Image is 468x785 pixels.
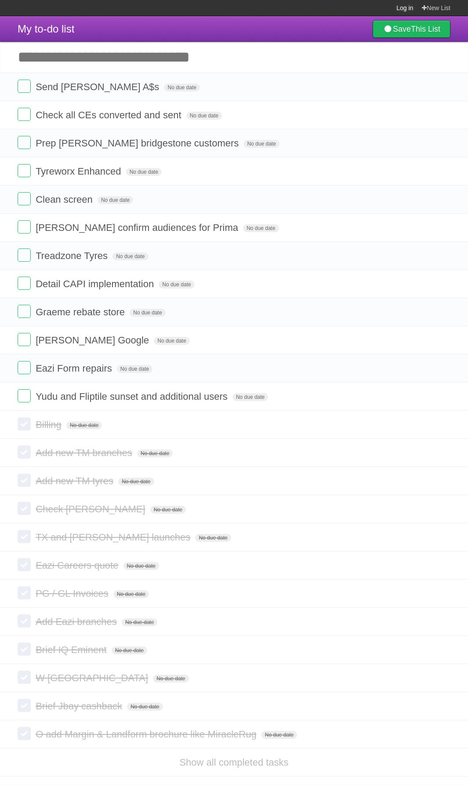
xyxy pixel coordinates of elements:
span: No due date [261,731,297,739]
span: No due date [154,337,189,345]
span: Treadzone Tyres [36,250,110,261]
label: Done [18,248,31,262]
label: Done [18,530,31,543]
span: Add Eazi branches [36,616,119,627]
span: [PERSON_NAME] confirm audiences for Prima [36,222,240,233]
span: Yudu and Fliptile sunset and additional users [36,391,230,402]
span: Check [PERSON_NAME] [36,504,147,515]
span: No due date [122,618,157,626]
span: My to-do list [18,23,74,35]
span: No due date [113,590,149,598]
span: No due date [66,421,102,429]
label: Done [18,502,31,515]
span: Billing [36,419,64,430]
label: Done [18,305,31,318]
label: Done [18,445,31,459]
span: Send [PERSON_NAME] A$s [36,81,161,92]
label: Done [18,699,31,712]
span: No due date [130,309,165,317]
span: No due date [195,534,231,542]
span: Clean screen [36,194,95,205]
label: Done [18,136,31,149]
label: Done [18,361,31,374]
label: Done [18,614,31,628]
span: No due date [118,478,154,486]
label: Done [18,220,31,234]
label: Done [18,164,31,177]
span: PG / GL Invoices [36,588,110,599]
label: Done [18,417,31,431]
span: No due date [232,393,268,401]
a: Show all completed tasks [179,757,288,768]
span: Check all CEs converted and sent [36,110,183,120]
label: Done [18,192,31,205]
label: Done [18,558,31,571]
span: Eazi Careers quote [36,560,120,571]
span: Brief IQ Eminent [36,644,109,655]
a: SaveThis List [373,20,450,38]
label: Done [18,474,31,487]
span: No due date [98,196,133,204]
span: Eazi Form repairs [36,363,114,374]
label: Done [18,277,31,290]
label: Done [18,643,31,656]
span: Graeme rebate store [36,307,127,318]
span: W [GEOGRAPHIC_DATA] [36,672,150,683]
label: Done [18,671,31,684]
span: No due date [243,140,279,148]
span: Add new TM branches [36,447,134,458]
span: No due date [126,168,162,176]
span: O add Margin & Landform brochure like MiracleRug [36,729,259,740]
span: No due date [123,562,159,570]
span: Brief Jbay cashback [36,701,124,712]
span: Detail CAPI implementation [36,278,156,289]
span: No due date [186,112,222,120]
span: No due date [150,506,186,514]
span: No due date [112,252,148,260]
span: Add new TM tyres [36,475,116,486]
span: No due date [159,281,194,288]
label: Done [18,586,31,599]
b: This List [411,25,440,33]
span: Prep [PERSON_NAME] bridgestone customers [36,138,241,149]
span: No due date [117,365,152,373]
label: Done [18,108,31,121]
span: No due date [243,224,279,232]
span: No due date [112,646,147,654]
span: TX and [PERSON_NAME] launches [36,532,192,543]
span: [PERSON_NAME] Google [36,335,151,346]
span: No due date [127,703,163,711]
span: Tyreworx Enhanced [36,166,123,177]
label: Done [18,333,31,346]
label: Done [18,80,31,93]
span: No due date [137,449,173,457]
label: Done [18,389,31,402]
label: Done [18,727,31,740]
span: No due date [153,675,189,683]
span: No due date [164,84,200,91]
